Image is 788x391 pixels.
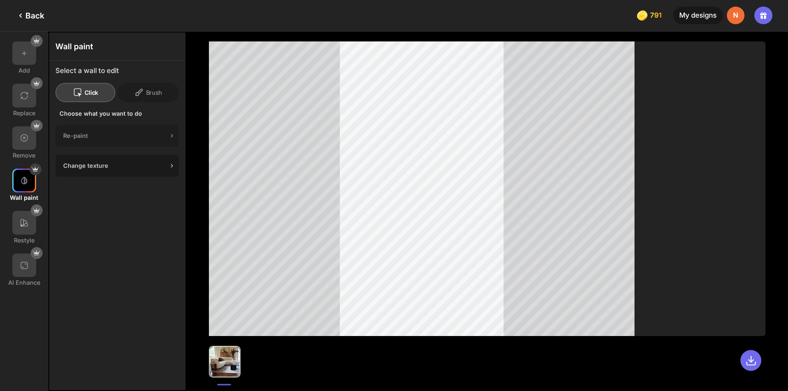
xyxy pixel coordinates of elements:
div: Add [18,67,30,74]
div: Re-paint [63,132,168,139]
div: N [727,7,744,24]
div: Wall paint [50,33,185,61]
div: Select a wall to edit [55,66,119,75]
div: Click [55,83,115,102]
div: Replace [13,110,35,117]
div: Change texture [63,162,168,169]
div: Wall paint [10,194,38,201]
span: 791 [650,11,663,19]
div: My designs [673,7,723,24]
div: Remove [13,152,35,159]
div: Choose what you want to do [55,110,179,117]
div: Brush [117,83,179,102]
div: Restyle [14,237,34,244]
div: AI Enhance [8,279,40,286]
div: Back [16,11,44,21]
